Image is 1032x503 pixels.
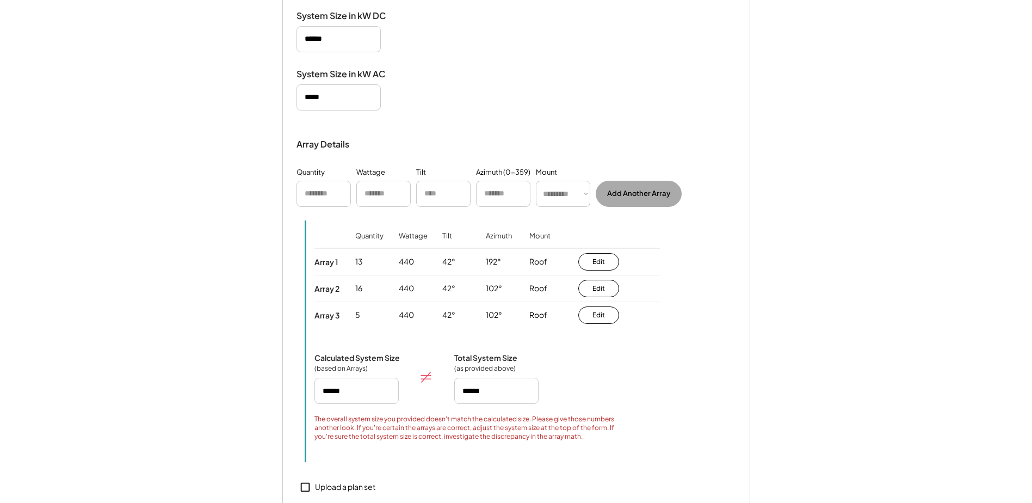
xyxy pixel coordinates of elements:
div: 440 [399,310,414,321]
div: System Size in kW DC [296,10,405,22]
div: Calculated System Size [314,353,400,363]
div: 42° [442,256,455,267]
div: 102° [486,310,502,321]
div: Array 3 [314,310,340,320]
div: Roof [529,310,547,321]
div: Roof [529,283,547,294]
div: Wattage [356,167,385,178]
div: Roof [529,256,547,267]
div: (based on Arrays) [314,364,369,373]
div: Array Details [296,138,351,151]
div: The overall system size you provided doesn't match the calculated size. Please give those numbers... [314,415,627,440]
button: Edit [578,306,619,324]
div: Total System Size [454,353,517,363]
button: Add Another Array [596,181,682,207]
div: Mount [536,167,557,178]
div: 5 [355,310,360,321]
div: Tilt [416,167,426,178]
div: Wattage [399,231,428,256]
div: Quantity [355,231,384,256]
div: 440 [399,256,414,267]
div: Mount [529,231,551,256]
div: 13 [355,256,363,267]
div: Tilt [442,231,452,256]
div: 192° [486,256,501,267]
div: Array 1 [314,257,338,267]
div: System Size in kW AC [296,69,405,80]
div: 440 [399,283,414,294]
div: Quantity [296,167,325,178]
button: Edit [578,253,619,271]
div: 42° [442,283,455,294]
div: Azimuth [486,231,512,256]
div: 16 [355,283,362,294]
div: Azimuth (0-359) [476,167,530,178]
div: 42° [442,310,455,321]
button: Edit [578,280,619,297]
div: Array 2 [314,284,339,293]
div: 102° [486,283,502,294]
div: (as provided above) [454,364,516,373]
div: Upload a plan set [315,482,375,493]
